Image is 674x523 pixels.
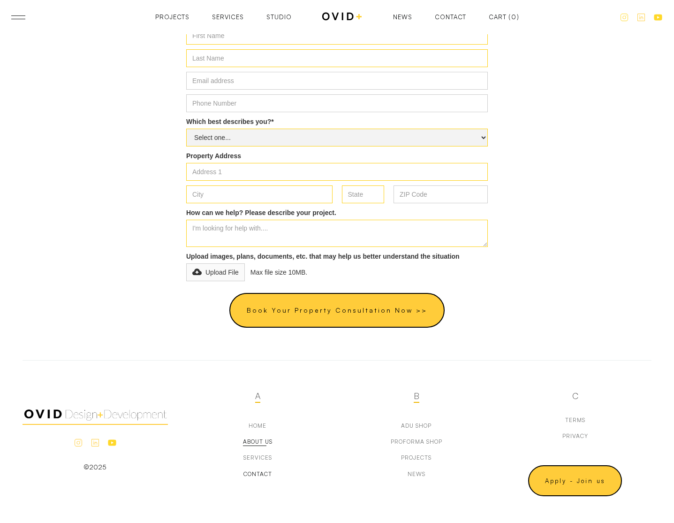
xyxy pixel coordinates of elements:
label: Property Address [186,151,488,161]
a: Studio [266,14,292,20]
a: Services [243,454,272,461]
form: Application [186,15,488,328]
a: News [393,14,412,20]
input: City [186,185,333,203]
a: Home [249,423,266,429]
label: Upload images, plans, documents, etc. that may help us better understand the situation [186,252,488,261]
div: Cart [489,14,507,20]
a: about us [243,438,273,445]
div: Max file size 10MB. [245,263,313,281]
input: Book Your Property Consultation Now >> [229,293,445,328]
input: Phone Number [186,94,488,112]
a: Terms [565,417,585,423]
input: Address 1 [186,163,488,181]
input: State [342,185,385,203]
div: 0 [511,14,516,20]
a: Privacy [562,433,588,439]
a: pROFORMA Shop [391,438,442,445]
div: ) [517,14,519,20]
a: Projects [401,454,432,461]
label: Which best describes you?* [186,117,488,126]
input: ZIP Code [394,185,488,203]
div: A [255,391,260,401]
a: News [408,471,425,477]
div: Apply - Join us [532,469,618,492]
a: Projects [155,14,189,20]
div: Upload File [205,268,239,277]
div: ©2025 [83,462,106,472]
input: Last Name [186,49,488,67]
a: Open empty cart [489,14,519,20]
div: B [414,391,419,401]
input: First Name [186,27,488,45]
input: Email address [186,72,488,90]
label: How can we help? Please describe your project. [186,208,488,217]
a: Contact [435,14,466,20]
a: Services [212,14,244,20]
div: ( [508,14,511,20]
a: adu Shop [401,423,432,429]
label: Upload File [186,263,245,281]
a: Contact [243,471,272,477]
div: C [572,391,578,401]
a: Apply - Join us [528,465,622,496]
